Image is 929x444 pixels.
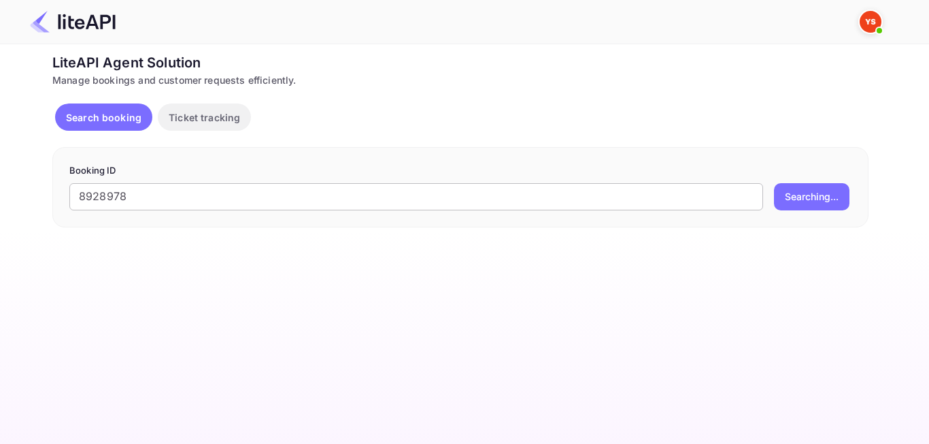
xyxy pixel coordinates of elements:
[30,11,116,33] img: LiteAPI Logo
[860,11,881,33] img: Yandex Support
[52,73,868,87] div: Manage bookings and customer requests efficiently.
[52,52,868,73] div: LiteAPI Agent Solution
[69,164,851,178] p: Booking ID
[66,110,141,125] p: Search booking
[69,183,763,210] input: Enter Booking ID (e.g., 63782194)
[774,183,849,210] button: Searching...
[169,110,240,125] p: Ticket tracking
